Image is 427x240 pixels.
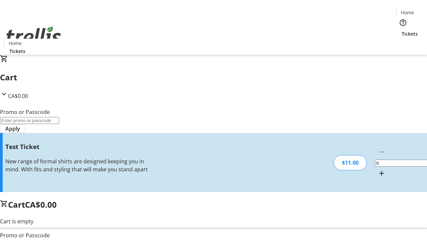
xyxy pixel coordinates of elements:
a: Tickets [4,48,31,55]
button: Help [396,16,410,29]
div: $11.00 [334,155,367,170]
span: Tickets [402,30,418,37]
button: Cart [396,37,410,51]
img: Orient E2E Organization e46J6YHH52's Logo [4,19,63,52]
span: Apply [5,125,20,133]
span: Home [401,9,414,16]
span: CA$0.00 [8,92,28,100]
h3: Test Ticket [5,142,151,151]
a: Home [4,40,26,47]
span: Home [9,40,22,47]
div: New range of formal shirts are designed keeping you in mind. With fits and styling that will make... [5,157,151,173]
span: CA$0.00 [25,199,57,210]
a: Home [397,9,418,16]
a: Tickets [396,30,423,37]
button: Increment by one [375,167,388,180]
span: Tickets [9,48,25,55]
